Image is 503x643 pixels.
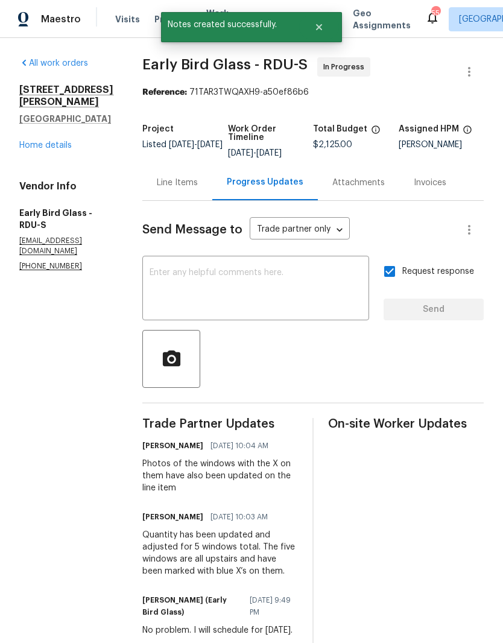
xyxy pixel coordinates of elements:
[154,13,192,25] span: Projects
[142,440,203,452] h6: [PERSON_NAME]
[19,180,113,192] h4: Vendor Info
[142,125,174,133] h5: Project
[299,15,339,39] button: Close
[313,141,352,149] span: $2,125.00
[250,220,350,240] div: Trade partner only
[414,177,446,189] div: Invoices
[313,125,367,133] h5: Total Budget
[142,57,308,72] span: Early Bird Glass - RDU-S
[142,418,298,430] span: Trade Partner Updates
[157,177,198,189] div: Line Items
[228,125,314,142] h5: Work Order Timeline
[402,265,474,278] span: Request response
[228,149,282,157] span: -
[142,86,484,98] div: 71TAR3TWQAXH9-a50ef86b6
[142,529,298,577] div: Quantity has been updated and adjusted for 5 windows total. The five windows are all upstairs and...
[371,125,381,141] span: The total cost of line items that have been proposed by Opendoor. This sum includes line items th...
[353,7,411,31] span: Geo Assignments
[115,13,140,25] span: Visits
[228,149,253,157] span: [DATE]
[142,511,203,523] h6: [PERSON_NAME]
[142,458,298,494] div: Photos of the windows with the X on them have also been updated on the line item
[210,511,268,523] span: [DATE] 10:03 AM
[399,141,484,149] div: [PERSON_NAME]
[41,13,81,25] span: Maestro
[142,224,242,236] span: Send Message to
[332,177,385,189] div: Attachments
[250,594,291,618] span: [DATE] 9:49 PM
[169,141,223,149] span: -
[142,141,223,149] span: Listed
[323,61,369,73] span: In Progress
[399,125,459,133] h5: Assigned HPM
[142,88,187,97] b: Reference:
[328,418,484,430] span: On-site Worker Updates
[206,7,237,31] span: Work Orders
[227,176,303,188] div: Progress Updates
[142,594,242,618] h6: [PERSON_NAME] (Early Bird Glass)
[169,141,194,149] span: [DATE]
[210,440,268,452] span: [DATE] 10:04 AM
[463,125,472,141] span: The hpm assigned to this work order.
[161,12,299,37] span: Notes created successfully.
[256,149,282,157] span: [DATE]
[19,207,113,231] h5: Early Bird Glass - RDU-S
[19,59,88,68] a: All work orders
[142,624,298,636] div: No problem. I will schedule for [DATE].
[19,141,72,150] a: Home details
[431,7,440,19] div: 55
[197,141,223,149] span: [DATE]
